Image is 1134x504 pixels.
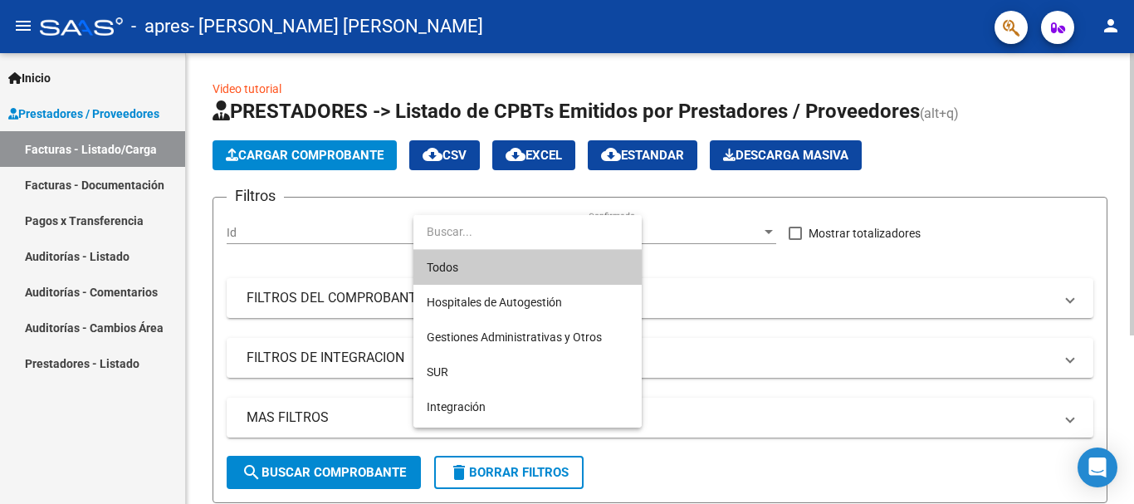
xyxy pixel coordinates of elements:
[1078,448,1117,487] div: Open Intercom Messenger
[427,296,562,309] span: Hospitales de Autogestión
[413,213,642,248] input: dropdown search
[427,365,448,379] span: SUR
[427,250,628,285] span: Todos
[427,400,486,413] span: Integración
[427,330,602,344] span: Gestiones Administrativas y Otros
